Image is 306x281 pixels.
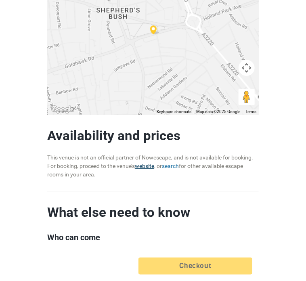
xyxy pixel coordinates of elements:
[47,153,259,179] div: This venue is not an official partner of Nowescape, and is not available for booking. For booking...
[49,104,76,115] a: Open this area in Google Maps (opens a new window)
[245,109,256,114] a: Terms (opens in new tab)
[47,250,259,269] p: Guests aged [DEMOGRAPHIC_DATA] and up can attend. Guests aged [DEMOGRAPHIC_DATA] can attend with ...
[47,128,259,144] h2: Availability and prices
[196,109,240,114] span: Map data ©2025 Google
[135,163,154,169] a: website
[162,163,179,169] a: search
[239,89,255,105] button: Drag Pegman onto the map to open Street View
[47,233,259,242] h3: Who can come
[239,60,255,76] button: Map camera controls
[157,109,191,115] button: Keyboard shortcuts
[47,204,259,220] h2: What else need to know
[49,104,76,115] img: Google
